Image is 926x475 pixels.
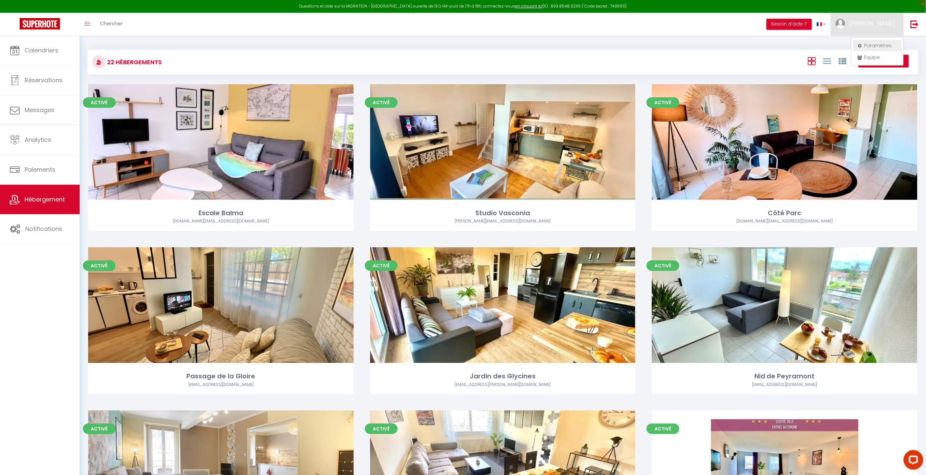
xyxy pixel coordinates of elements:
img: Super Booking [20,18,60,29]
span: Activé [647,97,679,108]
div: Airbnb [652,218,917,224]
span: Activé [83,424,116,434]
span: Analytics [25,136,51,144]
div: Airbnb [88,218,354,224]
a: ... [PERSON_NAME] [831,13,904,36]
a: Editer [483,299,522,312]
span: Réservations [25,76,63,84]
div: Airbnb [88,382,354,388]
div: Nid de Peyramont [652,371,917,381]
a: Chercher [95,13,127,36]
span: Activé [365,424,398,434]
a: Editer [765,462,804,475]
span: Activé [365,260,398,271]
div: Airbnb [370,382,636,388]
a: Editer [201,135,240,148]
span: Hébergement [25,195,65,203]
button: Besoin d'aide ? [766,19,812,30]
div: Airbnb [652,382,917,388]
span: Notifications [25,225,62,233]
span: [PERSON_NAME] [850,19,896,28]
span: Chercher [100,20,123,27]
a: Editer [483,462,522,475]
div: Escale Balma [88,208,354,218]
a: Editer [201,462,240,475]
a: en cliquant ici [515,3,542,9]
img: ... [836,19,845,28]
span: Calendriers [25,46,58,54]
div: Studio Vasconia [370,208,636,218]
a: Vue par Groupe [839,55,846,66]
span: Paiements [25,165,55,174]
div: Passage de la Gloire [88,371,354,381]
a: Vue en Box [808,55,816,66]
span: Activé [365,97,398,108]
a: Paramètres [853,40,902,51]
a: Editer [765,135,804,148]
a: Editer [483,135,522,148]
a: Editer [765,299,804,312]
img: logout [911,20,919,28]
span: Activé [83,260,116,271]
a: Vue en Liste [823,55,831,66]
h3: 22 Hébergements [105,55,162,69]
span: Activé [83,97,116,108]
a: Équipe [853,52,902,63]
div: Côté Parc [652,208,917,218]
span: Activé [647,424,679,434]
div: Airbnb [370,218,636,224]
span: Activé [647,260,679,271]
iframe: LiveChat chat widget [898,447,926,475]
div: Jardin des Glycines [370,371,636,381]
span: Messages [25,106,54,114]
a: Editer [201,299,240,312]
